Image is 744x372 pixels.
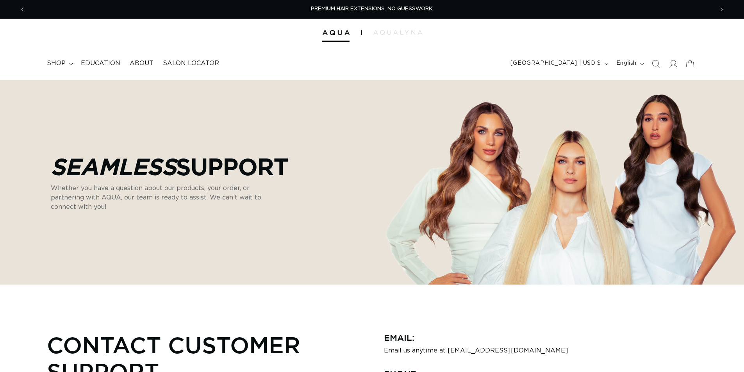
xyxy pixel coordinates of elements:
p: Email us anytime at [EMAIL_ADDRESS][DOMAIN_NAME] [384,347,698,354]
p: Support [51,153,289,180]
img: Aqua Hair Extensions [322,30,350,36]
span: Education [81,59,120,68]
h3: Email: [384,331,698,344]
span: Salon Locator [163,59,219,68]
button: English [612,56,647,71]
button: Next announcement [713,2,730,17]
button: [GEOGRAPHIC_DATA] | USD $ [506,56,612,71]
p: Whether you have a question about our products, your order, or partnering with AQUA, our team is ... [51,183,277,212]
summary: Search [647,55,664,72]
a: About [125,55,158,72]
a: Salon Locator [158,55,224,72]
span: [GEOGRAPHIC_DATA] | USD $ [510,59,601,68]
em: Seamless [51,154,176,179]
span: PREMIUM HAIR EXTENSIONS. NO GUESSWORK. [311,6,434,11]
button: Previous announcement [14,2,31,17]
summary: shop [42,55,76,72]
img: aqualyna.com [373,30,422,35]
span: About [130,59,153,68]
a: Education [76,55,125,72]
span: English [616,59,637,68]
span: shop [47,59,66,68]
